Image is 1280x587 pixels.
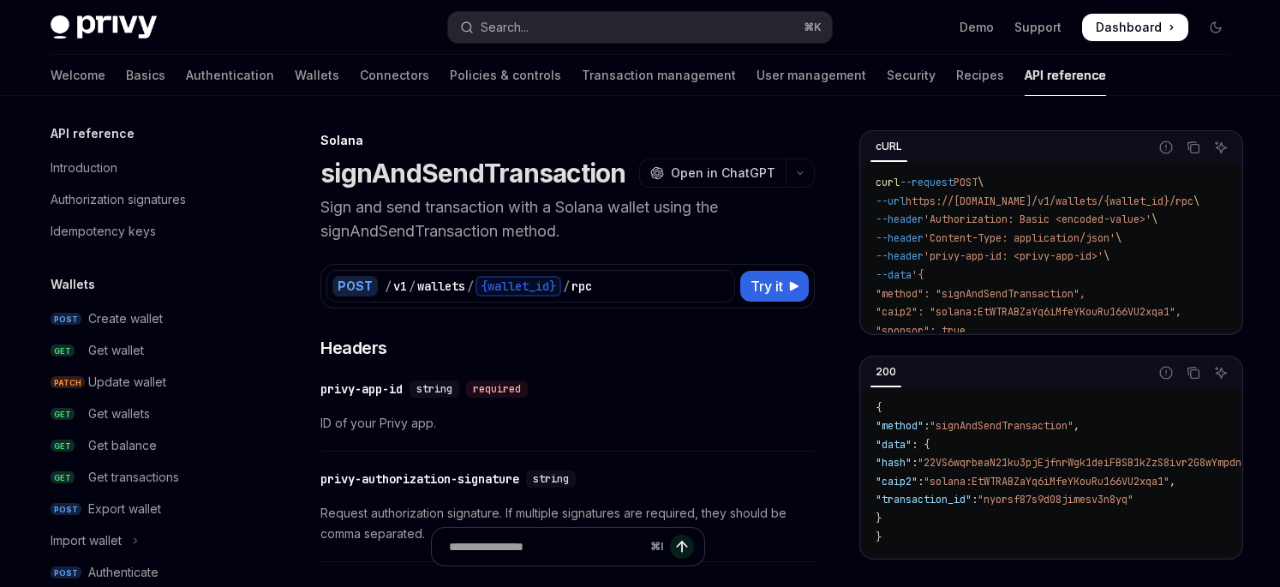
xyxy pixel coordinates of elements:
[51,221,156,242] div: Idempotency keys
[476,276,561,296] div: {wallet_id}
[639,159,786,188] button: Open in ChatGPT
[37,184,256,215] a: Authorization signatures
[876,456,912,470] span: "hash"
[906,195,1193,208] span: https://[DOMAIN_NAME]/v1/wallets/{wallet_id}/rpc
[37,153,256,183] a: Introduction
[51,440,75,452] span: GET
[51,471,75,484] span: GET
[37,494,256,524] a: POSTExport wallet
[481,17,529,38] div: Search...
[409,278,416,295] div: /
[1182,362,1205,384] button: Copy the contents from the code block
[972,493,978,506] span: :
[51,344,75,357] span: GET
[876,438,912,452] span: "data"
[563,278,570,295] div: /
[186,55,274,96] a: Authentication
[930,419,1074,433] span: "signAndSendTransaction"
[126,55,165,96] a: Basics
[1116,231,1121,245] span: \
[900,176,954,189] span: --request
[320,380,403,398] div: privy-app-id
[876,493,972,506] span: "transaction_id"
[978,493,1133,506] span: "nyorsf87s9d08jimesv3n8yq"
[571,278,592,295] div: rpc
[332,276,378,296] div: POST
[37,430,256,461] a: GETGet balance
[582,55,736,96] a: Transaction management
[416,382,452,396] span: string
[912,268,924,282] span: '{
[51,158,117,178] div: Introduction
[876,231,924,245] span: --header
[1169,475,1175,488] span: ,
[88,499,161,519] div: Export wallet
[1151,213,1157,226] span: \
[876,305,1181,319] span: "caip2": "solana:EtWTRABZaYq6iMfeYKouRu166VU2xqa1",
[876,249,924,263] span: --header
[393,278,407,295] div: v1
[450,55,561,96] a: Policies & controls
[88,308,163,329] div: Create wallet
[876,195,906,208] span: --url
[960,19,994,36] a: Demo
[37,398,256,429] a: GETGet wallets
[320,413,815,434] span: ID of your Privy app.
[924,213,1151,226] span: 'Authorization: Basic <encoded-value>'
[924,475,1169,488] span: "solana:EtWTRABZaYq6iMfeYKouRu166VU2xqa1"
[1155,136,1177,159] button: Report incorrect code
[88,404,150,424] div: Get wallets
[924,231,1116,245] span: 'Content-Type: application/json'
[320,132,815,149] div: Solana
[51,274,95,295] h5: Wallets
[37,525,256,556] button: Toggle Import wallet section
[1210,362,1232,384] button: Ask AI
[876,401,882,415] span: {
[51,55,105,96] a: Welcome
[1193,195,1199,208] span: \
[876,287,1086,301] span: "method": "signAndSendTransaction",
[466,380,528,398] div: required
[295,55,339,96] a: Wallets
[1155,362,1177,384] button: Report incorrect code
[954,176,978,189] span: POST
[1096,19,1162,36] span: Dashboard
[51,408,75,421] span: GET
[876,324,972,338] span: "sponsor": true,
[876,512,882,525] span: }
[51,566,81,579] span: POST
[956,55,1004,96] a: Recipes
[924,249,1104,263] span: 'privy-app-id: <privy-app-id>'
[671,165,775,182] span: Open in ChatGPT
[417,278,465,295] div: wallets
[876,475,918,488] span: "caip2"
[88,372,166,392] div: Update wallet
[887,55,936,96] a: Security
[37,303,256,334] a: POSTCreate wallet
[870,362,901,382] div: 200
[448,12,832,43] button: Open search
[924,419,930,433] span: :
[385,278,392,295] div: /
[51,189,186,210] div: Authorization signatures
[467,278,474,295] div: /
[1074,419,1080,433] span: ,
[757,55,866,96] a: User management
[1025,55,1106,96] a: API reference
[51,313,81,326] span: POST
[320,336,387,360] span: Headers
[88,562,159,583] div: Authenticate
[670,535,694,559] button: Send message
[876,268,912,282] span: --data
[320,195,815,243] p: Sign and send transaction with a Solana wallet using the signAndSendTransaction method.
[1210,136,1232,159] button: Ask AI
[37,335,256,366] a: GETGet wallet
[37,216,256,247] a: Idempotency keys
[51,530,122,551] div: Import wallet
[978,176,984,189] span: \
[1014,19,1062,36] a: Support
[449,528,643,566] input: Ask a question...
[876,213,924,226] span: --header
[1202,14,1229,41] button: Toggle dark mode
[320,158,626,189] h1: signAndSendTransaction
